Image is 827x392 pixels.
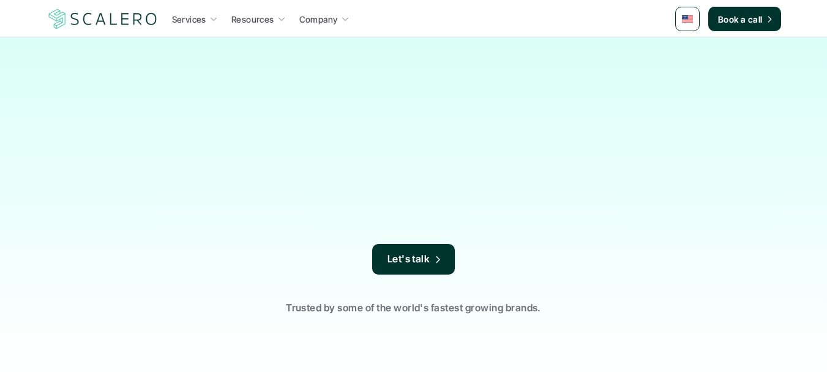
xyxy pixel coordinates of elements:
p: Company [299,13,338,26]
a: Let's talk [372,244,455,275]
h1: The premier lifecycle marketing studio✨ [200,80,628,168]
p: Let's talk [387,251,430,267]
img: Scalero company logotype [47,7,159,31]
a: Book a call [708,7,781,31]
p: Book a call [718,13,763,26]
p: Services [172,13,206,26]
p: From strategy to execution, we bring deep expertise in top lifecycle marketing platforms—[DOMAIN_... [215,174,613,244]
p: Resources [231,13,274,26]
a: Scalero company logotype [47,8,159,30]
